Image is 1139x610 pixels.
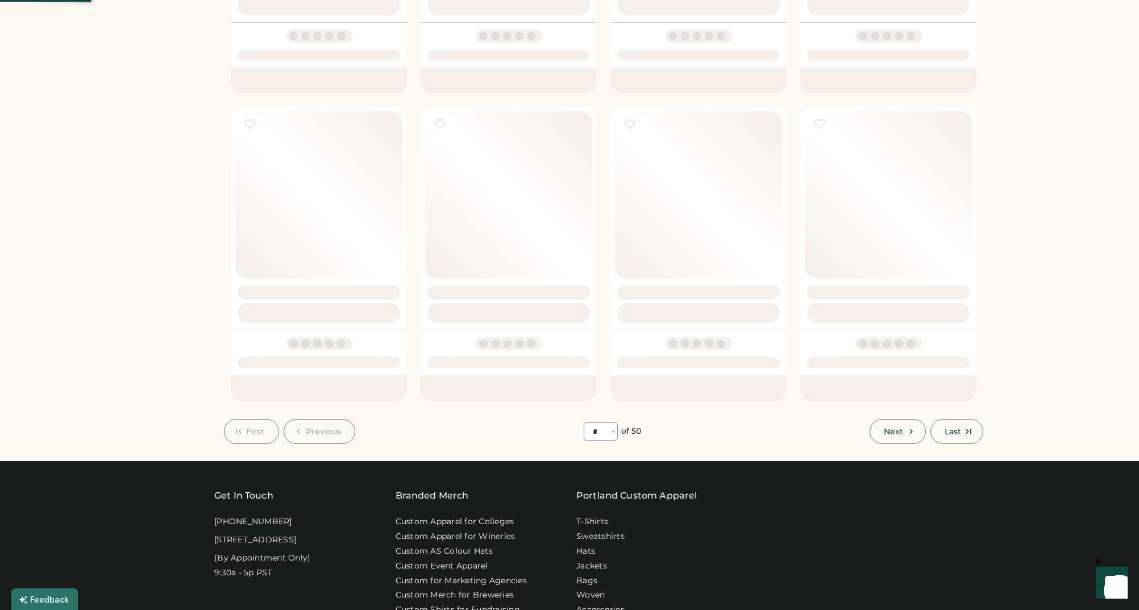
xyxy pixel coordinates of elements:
[576,575,597,587] a: Bags
[576,561,607,572] a: Jackets
[284,419,356,444] button: Previous
[224,419,279,444] button: First
[214,567,272,579] div: 9:30a - 5p PST
[870,419,925,444] button: Next
[396,516,514,528] a: Custom Apparel for Colleges
[214,534,296,546] div: [STREET_ADDRESS]
[396,575,527,587] a: Custom for Marketing Agencies
[621,426,642,437] div: of 50
[396,489,469,503] div: Branded Merch
[930,419,983,444] button: Last
[576,489,697,503] a: Portland Custom Apparel
[396,561,488,572] a: Custom Event Apparel
[576,546,595,557] a: Hats
[576,516,608,528] a: T-Shirts
[246,428,265,435] span: First
[214,516,292,528] div: [PHONE_NUMBER]
[945,428,961,435] span: Last
[396,531,516,542] a: Custom Apparel for Wineries
[396,546,493,557] a: Custom AS Colour Hats
[214,489,273,503] div: Get In Touch
[576,590,605,601] a: Woven
[306,428,342,435] span: Previous
[1085,559,1134,608] iframe: Front Chat
[884,428,903,435] span: Next
[576,531,625,542] a: Sweatshirts
[214,553,310,564] div: (By Appointment Only)
[396,590,514,601] a: Custom Merch for Breweries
